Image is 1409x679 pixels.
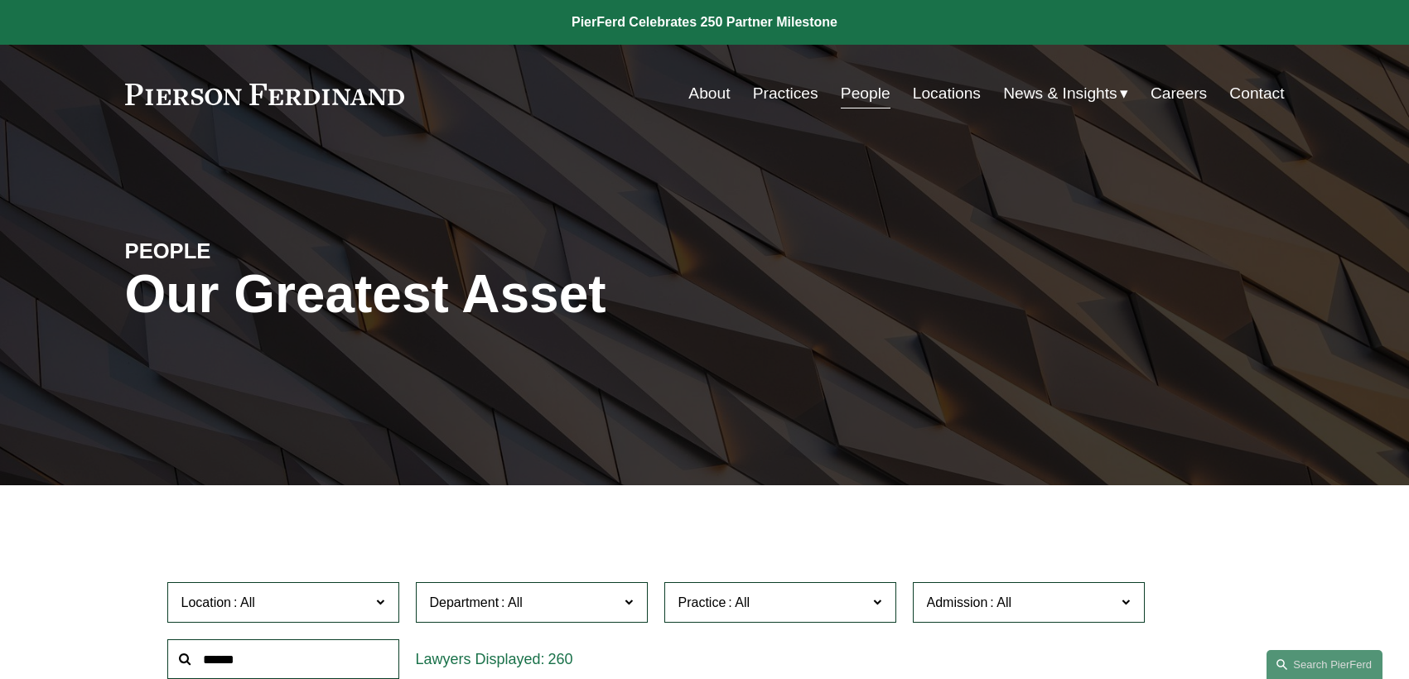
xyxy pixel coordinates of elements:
[548,651,573,667] span: 260
[1229,78,1284,109] a: Contact
[1151,78,1207,109] a: Careers
[678,595,726,609] span: Practice
[1267,650,1382,679] a: Search this site
[1003,79,1117,108] span: News & Insights
[913,78,981,109] a: Locations
[927,595,988,609] span: Admission
[181,595,232,609] span: Location
[430,595,499,609] span: Department
[688,78,730,109] a: About
[1003,78,1128,109] a: folder dropdown
[125,264,898,325] h1: Our Greatest Asset
[125,238,415,264] h4: PEOPLE
[841,78,890,109] a: People
[753,78,818,109] a: Practices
